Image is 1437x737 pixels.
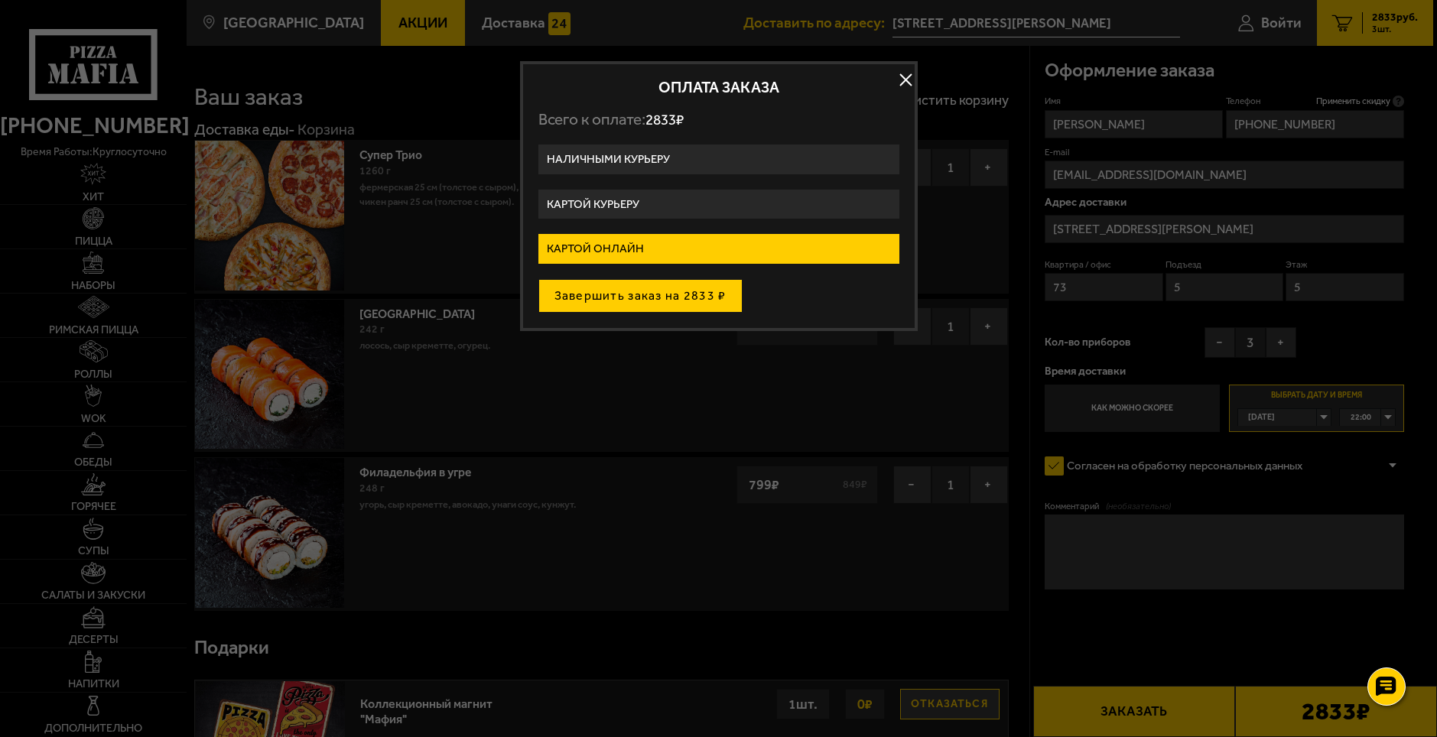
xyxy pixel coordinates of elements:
p: Всего к оплате: [538,110,899,129]
label: Картой онлайн [538,234,899,264]
h2: Оплата заказа [538,80,899,95]
label: Картой курьеру [538,190,899,219]
label: Наличными курьеру [538,144,899,174]
button: Завершить заказ на 2833 ₽ [538,279,743,313]
span: 2833 ₽ [645,111,684,128]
